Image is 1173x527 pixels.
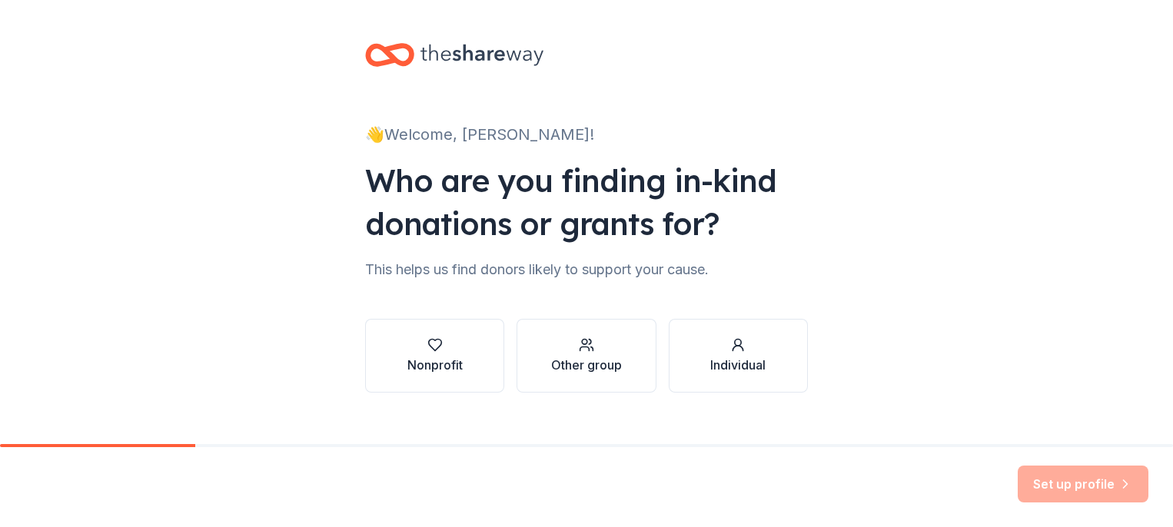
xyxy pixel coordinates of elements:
[669,319,808,393] button: Individual
[365,159,808,245] div: Who are you finding in-kind donations or grants for?
[551,356,622,374] div: Other group
[407,356,463,374] div: Nonprofit
[365,257,808,282] div: This helps us find donors likely to support your cause.
[365,122,808,147] div: 👋 Welcome, [PERSON_NAME]!
[517,319,656,393] button: Other group
[710,356,766,374] div: Individual
[365,319,504,393] button: Nonprofit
